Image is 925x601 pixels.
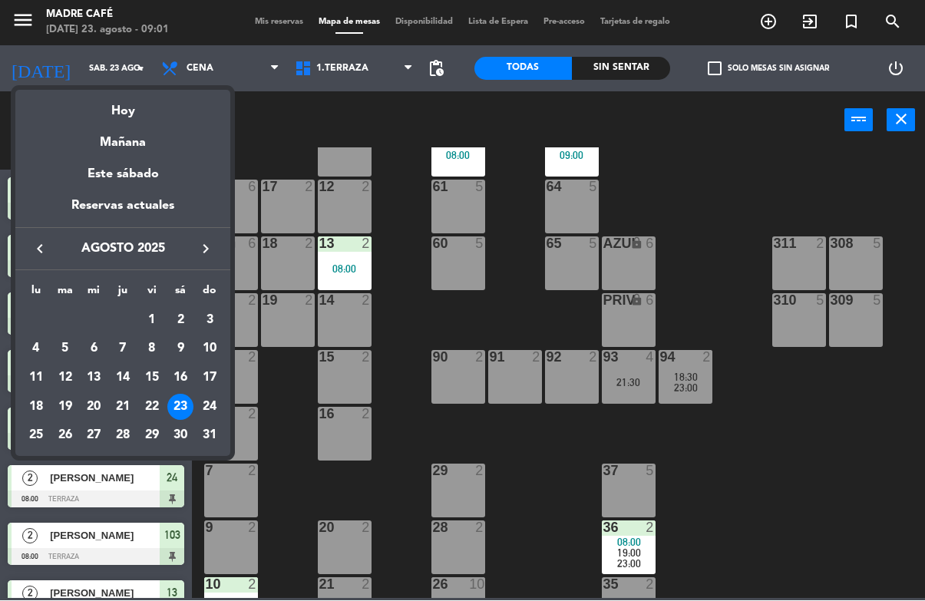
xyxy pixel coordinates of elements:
td: 28 de agosto de 2025 [108,422,137,451]
th: martes [51,282,80,306]
th: viernes [137,282,167,306]
th: domingo [195,282,224,306]
div: 22 [139,395,165,421]
td: 13 de agosto de 2025 [79,364,108,393]
div: 1 [139,308,165,334]
div: 11 [23,365,49,391]
td: 17 de agosto de 2025 [195,364,224,393]
div: 31 [197,424,223,450]
td: 1 de agosto de 2025 [137,306,167,335]
div: 27 [81,424,107,450]
td: 22 de agosto de 2025 [137,393,167,422]
div: 25 [23,424,49,450]
td: 23 de agosto de 2025 [167,393,196,422]
div: 3 [197,308,223,334]
div: 7 [110,336,136,362]
td: 31 de agosto de 2025 [195,422,224,451]
td: 5 de agosto de 2025 [51,335,80,365]
div: 19 [52,395,78,421]
td: 30 de agosto de 2025 [167,422,196,451]
div: Reservas actuales [15,196,230,228]
td: 27 de agosto de 2025 [79,422,108,451]
td: 19 de agosto de 2025 [51,393,80,422]
div: 28 [110,424,136,450]
td: 11 de agosto de 2025 [21,364,51,393]
i: keyboard_arrow_right [197,240,215,259]
div: 5 [52,336,78,362]
div: 16 [167,365,193,391]
div: 12 [52,365,78,391]
td: 26 de agosto de 2025 [51,422,80,451]
div: Hoy [15,91,230,122]
td: 24 de agosto de 2025 [195,393,224,422]
div: 20 [81,395,107,421]
td: AGO. [21,306,137,335]
div: 26 [52,424,78,450]
div: 24 [197,395,223,421]
div: 13 [81,365,107,391]
td: 2 de agosto de 2025 [167,306,196,335]
div: 23 [167,395,193,421]
td: 20 de agosto de 2025 [79,393,108,422]
td: 4 de agosto de 2025 [21,335,51,365]
div: 29 [139,424,165,450]
th: jueves [108,282,137,306]
th: sábado [167,282,196,306]
div: 17 [197,365,223,391]
td: 29 de agosto de 2025 [137,422,167,451]
span: agosto 2025 [54,239,192,259]
th: miércoles [79,282,108,306]
div: 15 [139,365,165,391]
td: 12 de agosto de 2025 [51,364,80,393]
div: 6 [81,336,107,362]
div: 21 [110,395,136,421]
div: 4 [23,336,49,362]
td: 9 de agosto de 2025 [167,335,196,365]
td: 21 de agosto de 2025 [108,393,137,422]
td: 25 de agosto de 2025 [21,422,51,451]
td: 3 de agosto de 2025 [195,306,224,335]
td: 15 de agosto de 2025 [137,364,167,393]
div: Mañana [15,122,230,154]
td: 14 de agosto de 2025 [108,364,137,393]
td: 6 de agosto de 2025 [79,335,108,365]
td: 18 de agosto de 2025 [21,393,51,422]
td: 10 de agosto de 2025 [195,335,224,365]
td: 8 de agosto de 2025 [137,335,167,365]
th: lunes [21,282,51,306]
div: Este sábado [15,154,230,196]
div: 8 [139,336,165,362]
td: 7 de agosto de 2025 [108,335,137,365]
div: 9 [167,336,193,362]
div: 18 [23,395,49,421]
button: keyboard_arrow_right [192,239,220,259]
button: keyboard_arrow_left [26,239,54,259]
td: 16 de agosto de 2025 [167,364,196,393]
div: 30 [167,424,193,450]
div: 2 [167,308,193,334]
div: 14 [110,365,136,391]
div: 10 [197,336,223,362]
i: keyboard_arrow_left [31,240,49,259]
